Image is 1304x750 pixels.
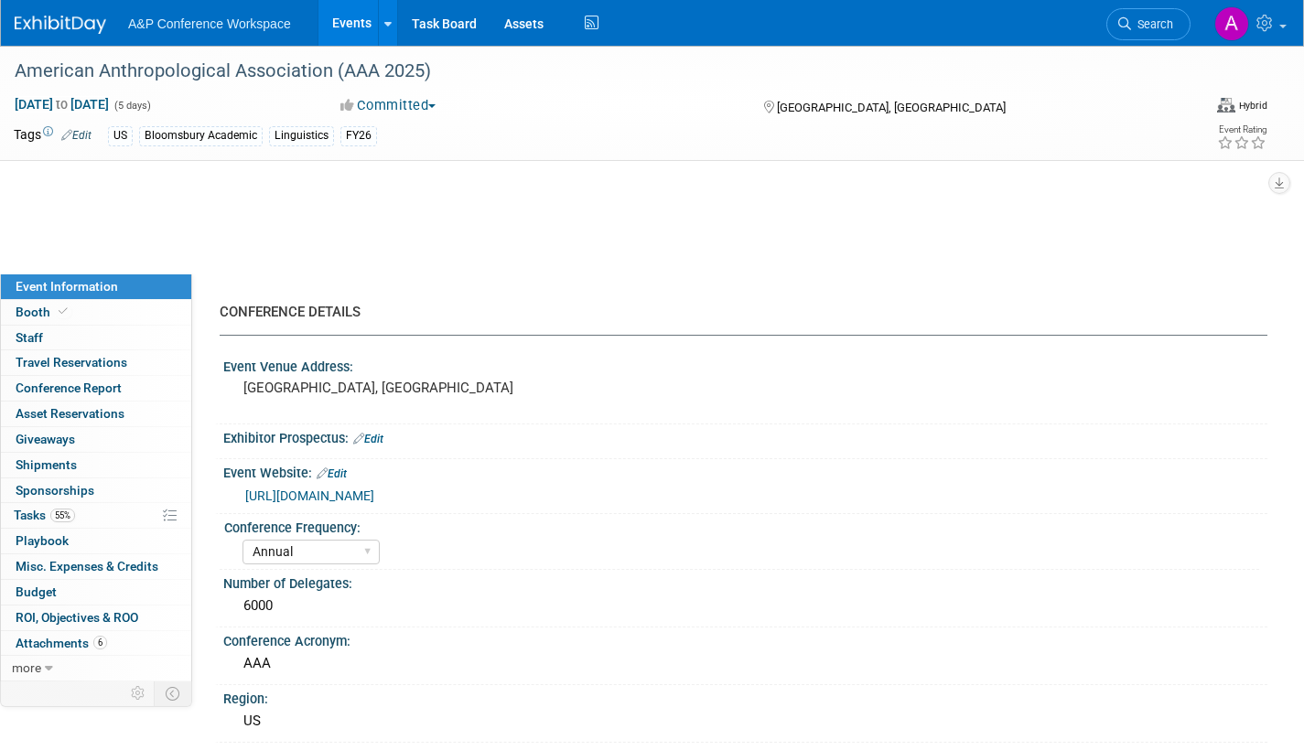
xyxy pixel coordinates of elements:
[1,631,191,656] a: Attachments6
[223,459,1267,483] div: Event Website:
[16,330,43,345] span: Staff
[16,457,77,472] span: Shipments
[1217,98,1235,112] img: Format-Hybrid.png
[16,279,118,294] span: Event Information
[243,380,638,396] pre: [GEOGRAPHIC_DATA], [GEOGRAPHIC_DATA]
[1214,6,1249,41] img: Amanda Oney
[1217,95,1267,113] div: Event Format
[1082,95,1267,123] div: Event Format
[1,554,191,579] a: Misc. Expenses & Credits
[237,649,1254,678] div: AAA
[1,376,191,401] a: Conference Report
[1,402,191,426] a: Asset Reservations
[1,326,191,350] a: Staff
[16,483,94,498] span: Sponsorships
[16,610,138,625] span: ROI, Objectives & ROO
[223,570,1267,593] div: Number of Delegates:
[108,126,133,145] div: US
[59,306,68,316] i: Booth reservation complete
[123,681,155,705] td: Personalize Event Tab Strip
[223,424,1267,448] div: Exhibitor Prospectus:
[53,97,70,112] span: to
[1,503,191,528] a: Tasks55%
[223,353,1267,376] div: Event Venue Address:
[1,274,191,299] a: Event Information
[16,533,69,548] span: Playbook
[1,529,191,553] a: Playbook
[1,350,191,375] a: Travel Reservations
[245,488,374,503] a: [URL][DOMAIN_NAME]
[16,406,124,421] span: Asset Reservations
[16,432,75,446] span: Giveaways
[16,380,122,395] span: Conference Report
[223,627,1267,650] div: Conference Acronym:
[139,126,263,145] div: Bloomsbury Academic
[353,433,383,445] a: Edit
[113,100,151,112] span: (5 days)
[16,636,107,650] span: Attachments
[1,580,191,605] a: Budget
[237,592,1254,620] div: 6000
[14,125,92,146] td: Tags
[223,685,1267,708] div: Region:
[224,514,1259,537] div: Conference Frequency:
[340,126,377,145] div: FY26
[14,508,75,522] span: Tasks
[16,584,57,599] span: Budget
[93,636,107,649] span: 6
[12,660,41,675] span: more
[1131,17,1173,31] span: Search
[1106,8,1191,40] a: Search
[334,96,443,115] button: Committed
[1,656,191,680] a: more
[220,303,1254,322] div: CONFERENCE DETAILS
[269,126,334,145] div: Linguistics
[237,707,1254,735] div: US
[16,559,158,573] span: Misc. Expenses & Credits
[1,478,191,503] a: Sponsorships
[16,355,127,370] span: Travel Reservations
[61,129,92,142] a: Edit
[1,453,191,477] a: Shipments
[16,305,71,319] span: Booth
[1,427,191,452] a: Giveaways
[15,16,106,34] img: ExhibitDay
[1,605,191,630] a: ROI, Objectives & ROO
[1217,125,1266,134] div: Event Rating
[50,509,75,522] span: 55%
[155,681,192,705] td: Toggle Event Tabs
[128,16,291,31] span: A&P Conference Workspace
[8,55,1160,88] div: American Anthropological Association (AAA 2025)
[777,101,1006,114] span: [GEOGRAPHIC_DATA], [GEOGRAPHIC_DATA]
[317,467,347,480] a: Edit
[1238,99,1267,112] div: Hybrid
[1,300,191,325] a: Booth
[14,96,110,112] span: [DATE] [DATE]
